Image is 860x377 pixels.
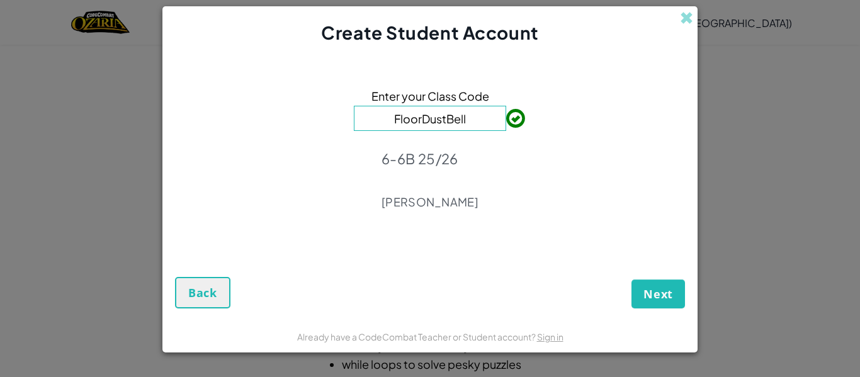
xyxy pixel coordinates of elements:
button: Next [631,279,685,308]
span: Create Student Account [321,21,538,43]
span: Already have a CodeCombat Teacher or Student account? [297,331,537,342]
span: Enter your Class Code [371,87,489,105]
span: Next [643,286,673,301]
p: 6-6B 25/26 [382,150,478,167]
p: [PERSON_NAME] [382,194,478,210]
a: Sign in [537,331,563,342]
span: Back [188,285,217,300]
button: Back [175,277,230,308]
